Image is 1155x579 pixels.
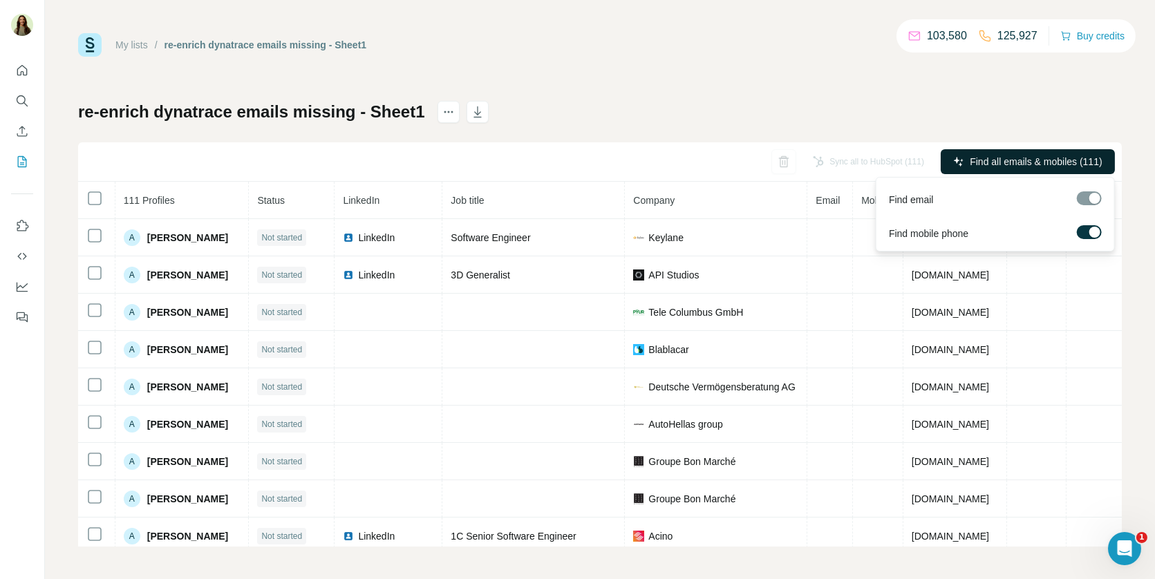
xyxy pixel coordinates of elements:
[927,28,967,44] p: 103,580
[912,456,989,467] span: [DOMAIN_NAME]
[11,149,33,174] button: My lists
[358,529,395,543] span: LinkedIn
[889,227,968,240] span: Find mobile phone
[633,344,644,355] img: company-logo
[633,195,675,206] span: Company
[912,344,989,355] span: [DOMAIN_NAME]
[633,307,644,318] img: company-logo
[11,244,33,269] button: Use Surfe API
[261,306,302,319] span: Not started
[11,305,33,330] button: Feedback
[261,343,302,356] span: Not started
[358,231,395,245] span: LinkedIn
[11,88,33,113] button: Search
[912,493,989,504] span: [DOMAIN_NAME]
[124,341,140,358] div: A
[451,195,484,206] span: Job title
[261,455,302,468] span: Not started
[147,529,228,543] span: [PERSON_NAME]
[124,229,140,246] div: A
[1060,26,1125,46] button: Buy credits
[147,231,228,245] span: [PERSON_NAME]
[261,418,302,430] span: Not started
[261,381,302,393] span: Not started
[648,268,699,282] span: API Studios
[912,381,989,392] span: [DOMAIN_NAME]
[147,455,228,468] span: [PERSON_NAME]
[124,453,140,470] div: A
[633,456,644,467] img: company-logo
[261,530,302,542] span: Not started
[124,528,140,544] div: A
[343,195,379,206] span: LinkedIn
[648,529,673,543] span: Acino
[11,274,33,299] button: Dashboard
[633,269,644,281] img: company-logo
[648,231,684,245] span: Keylane
[124,304,140,321] div: A
[633,232,644,243] img: company-logo
[147,343,228,357] span: [PERSON_NAME]
[257,195,285,206] span: Status
[11,14,33,36] img: Avatar
[11,213,33,238] button: Use Surfe on LinkedIn
[633,384,644,390] img: company-logo
[147,492,228,506] span: [PERSON_NAME]
[648,417,722,431] span: AutoHellas group
[941,149,1115,174] button: Find all emails & mobiles (111)
[124,379,140,395] div: A
[261,269,302,281] span: Not started
[1136,532,1147,543] span: 1
[889,193,934,207] span: Find email
[816,195,840,206] span: Email
[438,101,460,123] button: actions
[261,231,302,244] span: Not started
[343,269,354,281] img: LinkedIn logo
[165,38,367,52] div: re-enrich dynatrace emails missing - Sheet1
[78,101,425,123] h1: re-enrich dynatrace emails missing - Sheet1
[124,195,175,206] span: 111 Profiles
[648,343,688,357] span: Blablacar
[147,380,228,394] span: [PERSON_NAME]
[451,531,576,542] span: 1C Senior Software Engineer
[861,195,890,206] span: Mobile
[124,416,140,433] div: A
[648,380,795,394] span: Deutsche Vermögensberatung AG
[147,268,228,282] span: [PERSON_NAME]
[648,492,735,506] span: Groupe Bon Marché
[147,417,228,431] span: [PERSON_NAME]
[124,267,140,283] div: A
[11,58,33,83] button: Quick start
[997,28,1037,44] p: 125,927
[261,493,302,505] span: Not started
[912,419,989,430] span: [DOMAIN_NAME]
[912,307,989,318] span: [DOMAIN_NAME]
[155,38,158,52] li: /
[451,269,510,281] span: 3D Generalist
[343,531,354,542] img: LinkedIn logo
[451,232,530,243] span: Software Engineer
[343,232,354,243] img: LinkedIn logo
[78,33,102,57] img: Surfe Logo
[648,455,735,468] span: Groupe Bon Marché
[147,305,228,319] span: [PERSON_NAME]
[633,531,644,542] img: company-logo
[11,119,33,144] button: Enrich CSV
[115,39,148,50] a: My lists
[358,268,395,282] span: LinkedIn
[1108,532,1141,565] iframe: Intercom live chat
[633,493,644,504] img: company-logo
[648,305,743,319] span: Tele Columbus GmbH
[912,531,989,542] span: [DOMAIN_NAME]
[970,155,1102,169] span: Find all emails & mobiles (111)
[124,491,140,507] div: A
[912,269,989,281] span: [DOMAIN_NAME]
[633,419,644,430] img: company-logo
